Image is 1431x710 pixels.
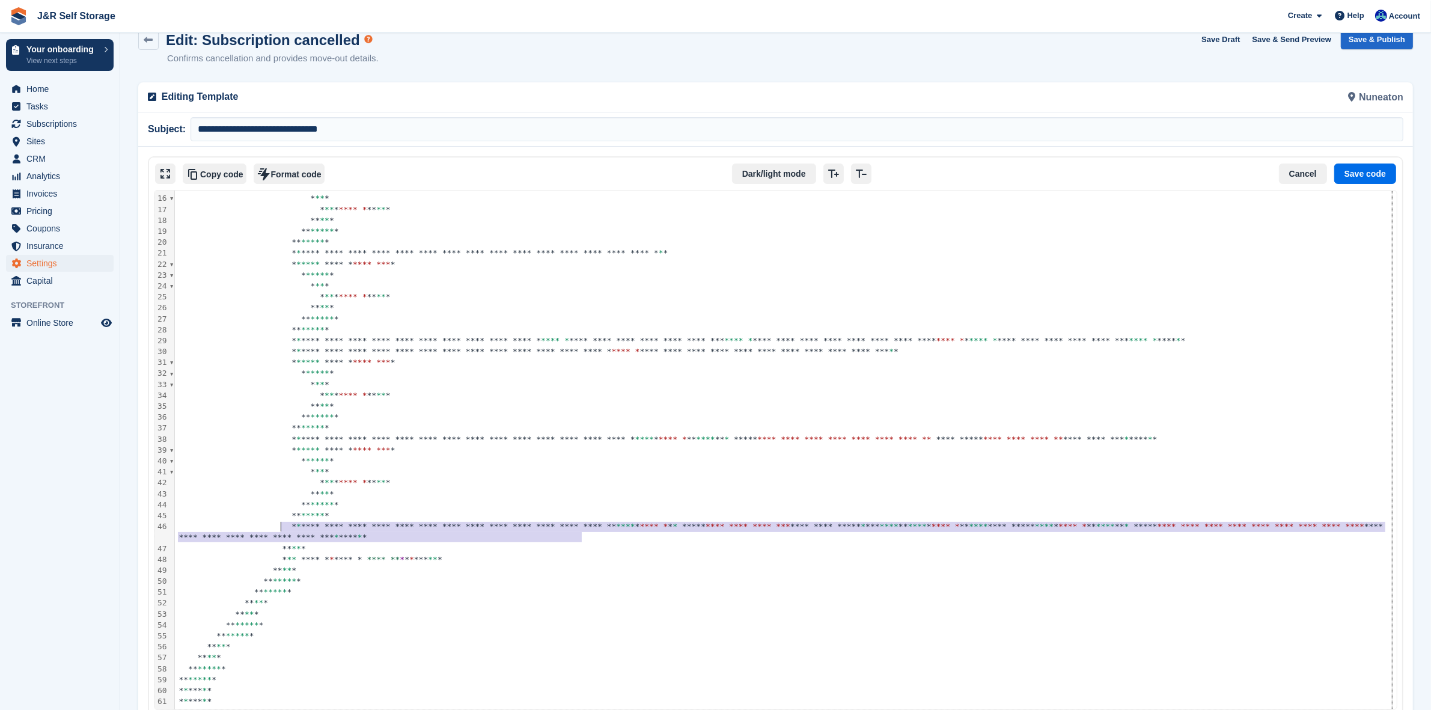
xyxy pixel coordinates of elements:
[26,237,99,254] span: Insurance
[823,164,844,184] button: Increase font size
[6,168,114,185] a: menu
[6,81,114,97] a: menu
[1279,164,1327,184] button: Cancel
[776,82,1411,112] div: Nuneaton
[6,220,114,237] a: menu
[6,255,114,272] a: menu
[148,122,191,136] span: Subject:
[6,98,114,115] a: menu
[26,185,99,202] span: Invoices
[26,115,99,132] span: Subscriptions
[26,314,99,331] span: Online Store
[6,314,114,331] a: menu
[32,6,120,26] a: J&R Self Storage
[1288,10,1312,22] span: Create
[167,52,379,66] p: Confirms cancellation and provides move-out details.
[26,255,99,272] span: Settings
[26,133,99,150] span: Sites
[732,164,816,184] button: Dark/light mode
[26,150,99,167] span: CRM
[6,39,114,71] a: Your onboarding View next steps
[10,7,28,25] img: stora-icon-8386f47178a22dfd0bd8f6a31ec36ba5ce8667c1dd55bd0f319d3a0aa187defe.svg
[6,115,114,132] a: menu
[26,55,98,66] p: View next steps
[1389,10,1420,22] span: Account
[254,164,325,184] button: Format code
[26,220,99,237] span: Coupons
[1341,29,1413,49] button: Save & Publish
[26,203,99,219] span: Pricing
[1375,10,1387,22] img: Steve Revell
[851,164,871,184] button: Decrease font size
[6,272,114,289] a: menu
[26,81,99,97] span: Home
[6,185,114,202] a: menu
[99,316,114,330] a: Preview store
[11,299,120,311] span: Storefront
[363,34,374,44] div: Tooltip anchor
[1334,164,1396,184] button: Save code
[26,45,98,54] p: Your onboarding
[155,164,175,184] button: Fullscreen
[1347,10,1364,22] span: Help
[166,32,360,48] h1: Edit: Subscription cancelled
[1197,29,1245,49] button: Save Draft
[26,98,99,115] span: Tasks
[6,203,114,219] a: menu
[6,237,114,254] a: menu
[26,272,99,289] span: Capital
[183,164,246,184] button: Copy code
[1248,29,1337,49] button: Save & Send Preview
[26,168,99,185] span: Analytics
[6,150,114,167] a: menu
[162,90,769,104] p: Editing Template
[6,133,114,150] a: menu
